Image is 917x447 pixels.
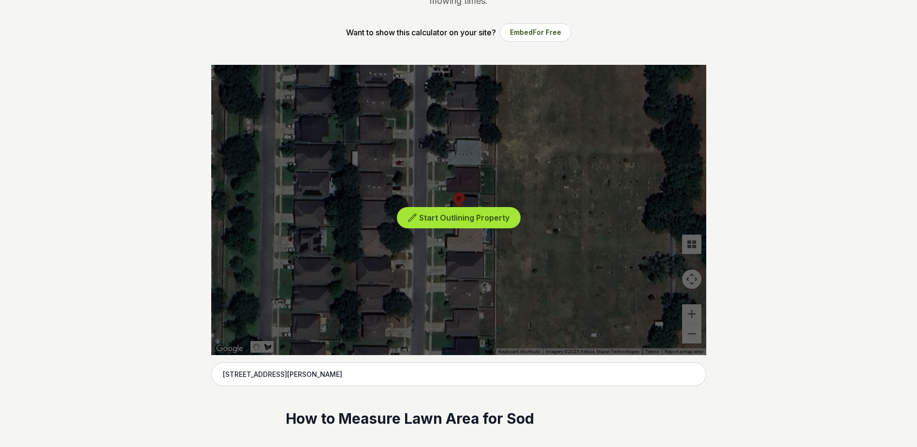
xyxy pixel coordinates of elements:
h2: How to Measure Lawn Area for Sod [286,409,631,429]
p: Want to show this calculator on your site? [346,27,496,38]
span: For Free [533,28,561,36]
button: EmbedFor Free [500,23,571,42]
span: Start Outlining Property [419,213,509,223]
button: Start Outlining Property [397,207,521,229]
input: Enter your address to get started [211,362,706,387]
